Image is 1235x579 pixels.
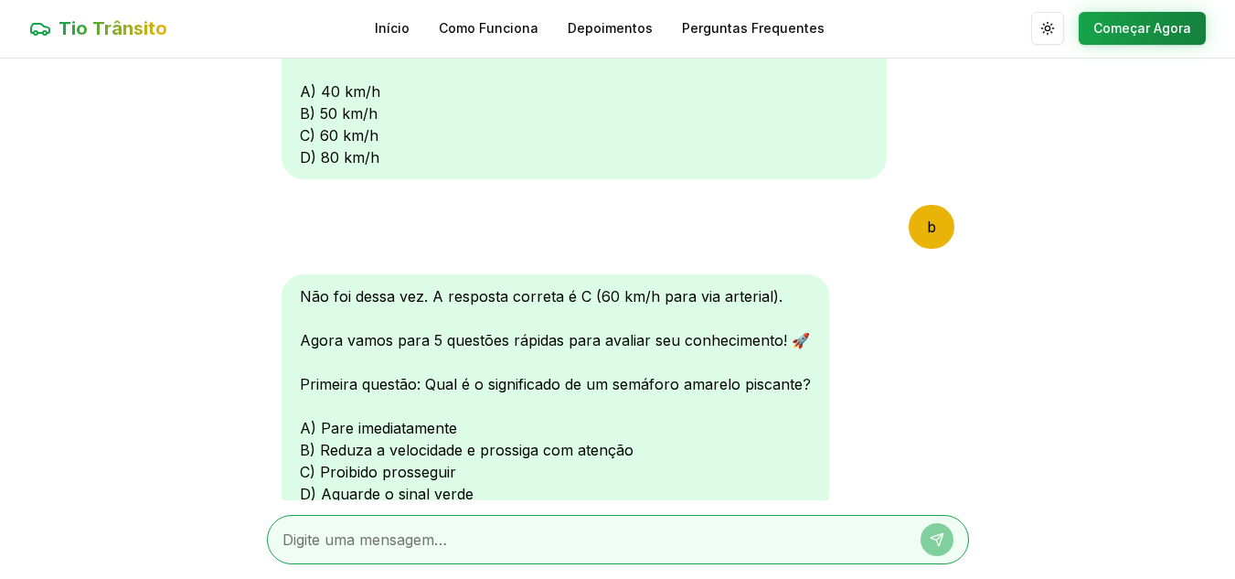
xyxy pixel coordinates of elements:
a: Como Funciona [439,19,538,38]
a: Depoimentos [568,19,653,38]
a: Tio Trânsito [29,16,167,41]
a: Início [375,19,410,38]
span: Tio Trânsito [59,16,167,41]
div: b [909,205,954,249]
button: Começar Agora [1079,12,1206,45]
a: Perguntas Frequentes [682,19,825,38]
div: Não foi dessa vez. A resposta correta é C (60 km/h para via arterial). Agora vamos para 5 questõe... [282,274,829,516]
